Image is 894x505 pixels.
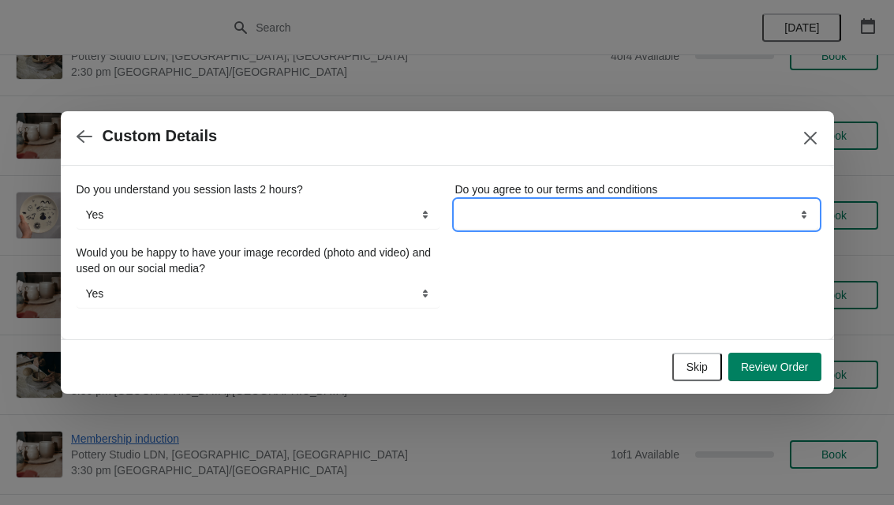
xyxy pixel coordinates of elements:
[672,353,722,381] button: Skip
[77,181,303,197] label: Do you understand you session lasts 2 hours?
[103,127,218,145] h2: Custom Details
[77,245,440,276] label: Would you be happy to have your image recorded (photo and video) and used on our social media?
[796,124,825,152] button: Close
[741,361,809,373] span: Review Order
[455,181,658,197] label: Do you agree to our terms and conditions
[728,353,821,381] button: Review Order
[686,361,708,373] span: Skip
